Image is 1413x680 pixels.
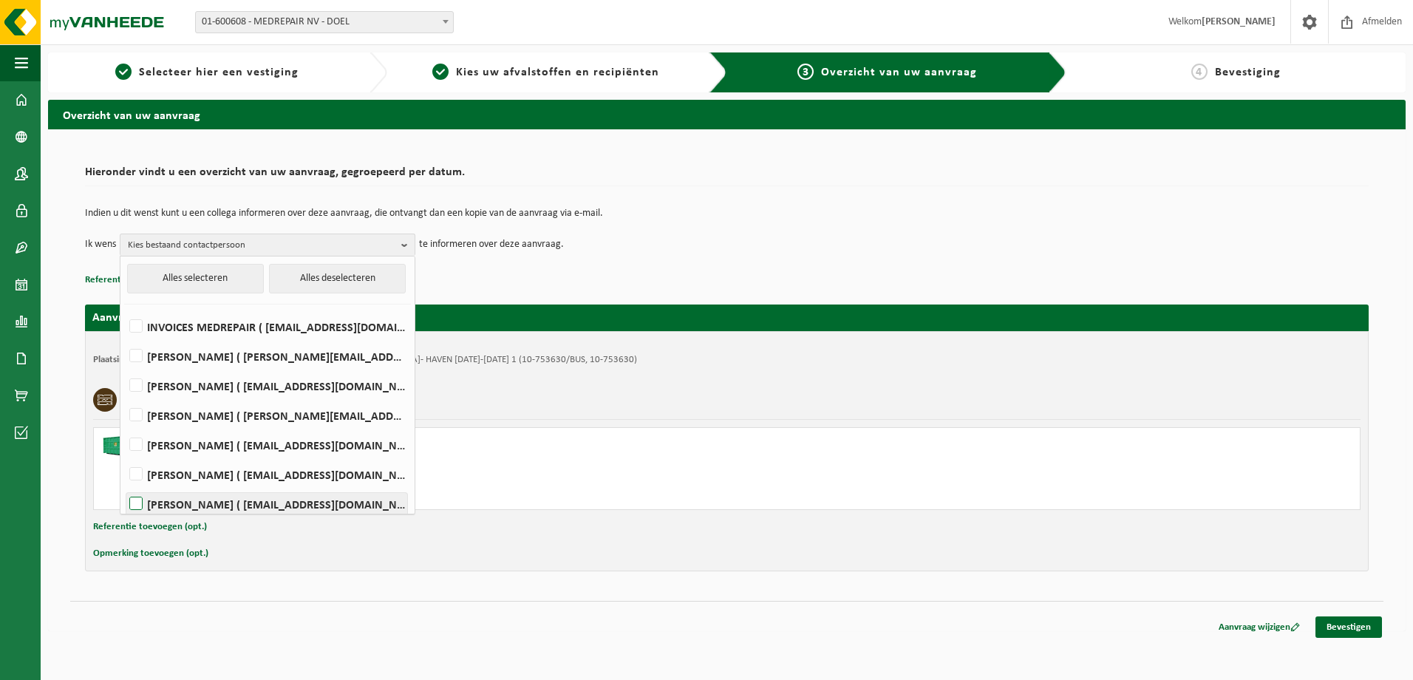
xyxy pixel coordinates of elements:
strong: [PERSON_NAME] [1202,16,1276,27]
label: [PERSON_NAME] ( [EMAIL_ADDRESS][DOMAIN_NAME] ) [126,493,407,515]
span: 1 [115,64,132,80]
a: 1Selecteer hier een vestiging [55,64,358,81]
div: Ophalen en plaatsen lege container [160,459,786,471]
span: 4 [1191,64,1208,80]
p: te informeren over deze aanvraag. [419,234,564,256]
h2: Overzicht van uw aanvraag [48,100,1406,129]
span: 01-600608 - MEDREPAIR NV - DOEL [195,11,454,33]
span: Bevestiging [1215,67,1281,78]
img: HK-XC-40-GN-00.png [101,435,146,458]
strong: Aanvraag voor [DATE] [92,312,203,324]
p: Ik wens [85,234,116,256]
div: Containers: C40-1052 [160,490,786,502]
p: Indien u dit wenst kunt u een collega informeren over deze aanvraag, die ontvangt dan een kopie v... [85,208,1369,219]
button: Kies bestaand contactpersoon [120,234,415,256]
span: Overzicht van uw aanvraag [821,67,977,78]
button: Alles selecteren [127,264,264,293]
label: [PERSON_NAME] ( [PERSON_NAME][EMAIL_ADDRESS][DOMAIN_NAME] ) [126,404,407,426]
span: Selecteer hier een vestiging [139,67,299,78]
span: Kies bestaand contactpersoon [128,234,395,256]
h2: Hieronder vindt u een overzicht van uw aanvraag, gegroepeerd per datum. [85,166,1369,186]
span: 3 [797,64,814,80]
button: Referentie toevoegen (opt.) [93,517,207,537]
span: 2 [432,64,449,80]
strong: Plaatsingsadres: [93,355,157,364]
button: Alles deselecteren [269,264,406,293]
button: Opmerking toevoegen (opt.) [93,544,208,563]
div: Aantal: 1 [160,478,786,490]
a: Aanvraag wijzigen [1208,616,1311,638]
a: Bevestigen [1315,616,1382,638]
label: [PERSON_NAME] ( [PERSON_NAME][EMAIL_ADDRESS][DOMAIN_NAME] ) [126,345,407,367]
label: [PERSON_NAME] ( [EMAIL_ADDRESS][DOMAIN_NAME] ) [126,434,407,456]
span: Kies uw afvalstoffen en recipiënten [456,67,659,78]
a: 2Kies uw afvalstoffen en recipiënten [395,64,697,81]
label: [PERSON_NAME] ( [EMAIL_ADDRESS][DOMAIN_NAME] ) [126,463,407,486]
span: 01-600608 - MEDREPAIR NV - DOEL [196,12,453,33]
button: Referentie toevoegen (opt.) [85,271,199,290]
label: [PERSON_NAME] ( [EMAIL_ADDRESS][DOMAIN_NAME] ) [126,375,407,397]
label: INVOICES MEDREPAIR ( [EMAIL_ADDRESS][DOMAIN_NAME] ) [126,316,407,338]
